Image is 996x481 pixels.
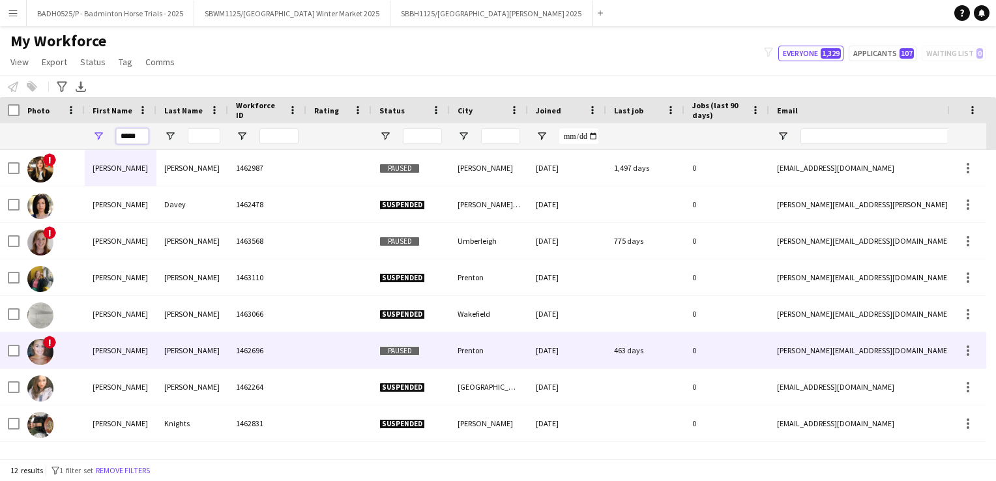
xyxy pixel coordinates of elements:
[528,186,606,222] div: [DATE]
[528,150,606,186] div: [DATE]
[684,150,769,186] div: 0
[684,332,769,368] div: 0
[528,369,606,405] div: [DATE]
[684,296,769,332] div: 0
[27,375,53,401] img: Laura Kaye Mcnaughton
[27,412,53,438] img: Laura Knights
[259,128,299,144] input: Workforce ID Filter Input
[684,442,769,478] div: 0
[606,332,684,368] div: 463 days
[379,130,391,142] button: Open Filter Menu
[481,128,520,144] input: City Filter Input
[528,223,606,259] div: [DATE]
[156,442,228,478] div: [PERSON_NAME]
[777,130,789,142] button: Open Filter Menu
[559,128,598,144] input: Joined Filter Input
[156,405,228,441] div: Knights
[777,106,798,115] span: Email
[85,442,156,478] div: [PERSON_NAME]
[27,106,50,115] span: Photo
[458,106,473,115] span: City
[164,106,203,115] span: Last Name
[236,100,283,120] span: Workforce ID
[606,150,684,186] div: 1,497 days
[528,296,606,332] div: [DATE]
[27,302,53,328] img: laura jamieson
[93,106,132,115] span: First Name
[119,56,132,68] span: Tag
[116,128,149,144] input: First Name Filter Input
[85,332,156,368] div: [PERSON_NAME]
[113,53,138,70] a: Tag
[5,53,34,70] a: View
[156,296,228,332] div: [PERSON_NAME]
[379,383,425,392] span: Suspended
[450,405,528,441] div: [PERSON_NAME]
[93,130,104,142] button: Open Filter Menu
[450,332,528,368] div: Prenton
[403,128,442,144] input: Status Filter Input
[37,53,72,70] a: Export
[228,369,306,405] div: 1462264
[85,296,156,332] div: [PERSON_NAME]
[228,223,306,259] div: 1463568
[27,339,53,365] img: Laura Jamieson
[528,332,606,368] div: [DATE]
[85,186,156,222] div: [PERSON_NAME]
[236,130,248,142] button: Open Filter Menu
[684,186,769,222] div: 0
[450,442,528,478] div: Solihull
[140,53,180,70] a: Comms
[692,100,746,120] span: Jobs (last 90 days)
[228,150,306,186] div: 1462987
[164,130,176,142] button: Open Filter Menu
[27,266,53,292] img: Laura Gill
[73,79,89,95] app-action-btn: Export XLSX
[156,259,228,295] div: [PERSON_NAME]
[450,150,528,186] div: [PERSON_NAME]
[85,369,156,405] div: [PERSON_NAME]
[228,405,306,441] div: 1462831
[27,1,194,26] button: BADH0525/P - Badminton Horse Trials - 2025
[43,153,56,166] span: !
[85,223,156,259] div: [PERSON_NAME]
[194,1,390,26] button: SBWM1125/[GEOGRAPHIC_DATA] Winter Market 2025
[228,442,306,478] div: 1462440
[10,31,106,51] span: My Workforce
[900,48,914,59] span: 107
[228,186,306,222] div: 1462478
[821,48,841,59] span: 1,329
[379,164,420,173] span: Paused
[54,79,70,95] app-action-btn: Advanced filters
[27,156,53,182] img: Laura Cooper
[606,223,684,259] div: 775 days
[536,130,548,142] button: Open Filter Menu
[450,259,528,295] div: Prenton
[379,106,405,115] span: Status
[379,200,425,210] span: Suspended
[684,405,769,441] div: 0
[379,273,425,283] span: Suspended
[450,369,528,405] div: [GEOGRAPHIC_DATA]
[27,193,53,219] img: Laura Davey
[27,229,53,255] img: Laura Fraser-Smith
[390,1,593,26] button: SBBH1125/[GEOGRAPHIC_DATA][PERSON_NAME] 2025
[80,56,106,68] span: Status
[10,56,29,68] span: View
[379,237,420,246] span: Paused
[228,259,306,295] div: 1463110
[59,465,93,475] span: 1 filter set
[450,296,528,332] div: Wakefield
[684,259,769,295] div: 0
[43,336,56,349] span: !
[536,106,561,115] span: Joined
[528,442,606,478] div: [DATE]
[228,332,306,368] div: 1462696
[379,346,420,356] span: Paused
[379,419,425,429] span: Suspended
[450,223,528,259] div: Umberleigh
[450,186,528,222] div: [PERSON_NAME][GEOGRAPHIC_DATA]
[156,369,228,405] div: [PERSON_NAME]
[85,405,156,441] div: [PERSON_NAME]
[228,296,306,332] div: 1463066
